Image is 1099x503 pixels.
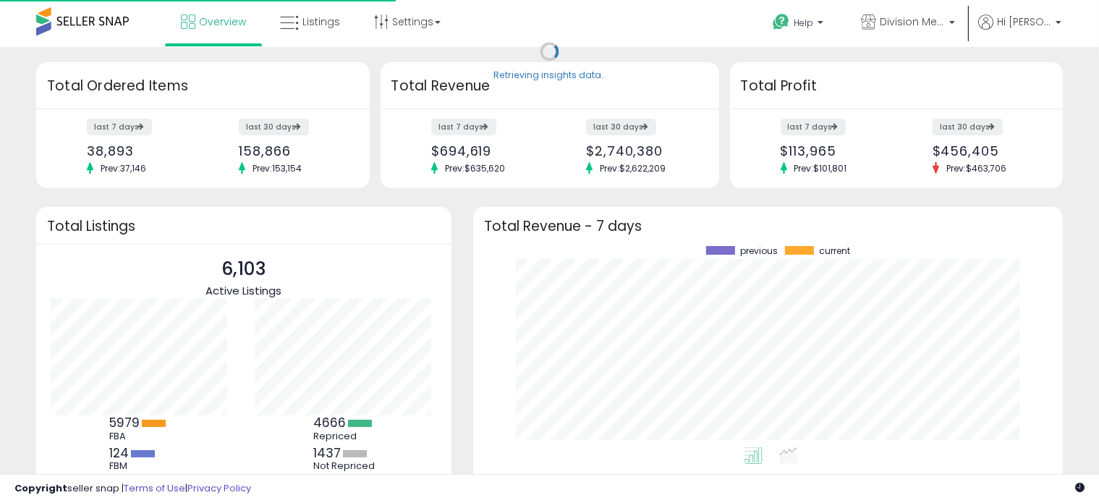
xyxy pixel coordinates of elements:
label: last 7 days [87,119,152,135]
a: Privacy Policy [187,481,251,495]
div: $694,619 [431,143,538,158]
b: 124 [109,444,129,462]
span: current [819,246,850,256]
label: last 30 days [933,119,1003,135]
div: 158,866 [239,143,344,158]
span: Prev: 37,146 [93,162,153,174]
span: Prev: 153,154 [245,162,309,174]
b: 5979 [109,414,140,431]
span: Help [794,17,813,29]
div: $2,740,380 [586,143,693,158]
span: Prev: $2,622,209 [593,162,673,174]
h3: Total Listings [47,221,441,232]
span: Division Medical [880,14,945,29]
div: Repriced [313,431,378,442]
h3: Total Revenue [391,76,708,96]
span: Active Listings [205,283,281,298]
a: Help [761,2,838,47]
span: Prev: $635,620 [438,162,512,174]
label: last 7 days [431,119,496,135]
div: FBA [109,431,174,442]
div: Not Repriced [313,460,378,472]
span: Overview [199,14,246,29]
strong: Copyright [14,481,67,495]
div: $113,965 [781,143,886,158]
div: 38,893 [87,143,192,158]
span: Listings [302,14,340,29]
b: 4666 [313,414,346,431]
label: last 7 days [781,119,846,135]
div: $456,405 [933,143,1038,158]
p: 6,103 [205,255,281,283]
label: last 30 days [239,119,309,135]
div: FBM [109,460,174,472]
a: Terms of Use [124,481,185,495]
span: Hi [PERSON_NAME] [997,14,1051,29]
h3: Total Ordered Items [47,76,359,96]
span: Prev: $463,706 [939,162,1014,174]
b: 1437 [313,444,341,462]
span: previous [740,246,778,256]
i: Get Help [772,13,790,31]
div: seller snap | | [14,482,251,496]
h3: Total Revenue - 7 days [484,221,1052,232]
h3: Total Profit [741,76,1053,96]
label: last 30 days [586,119,656,135]
div: Retrieving insights data.. [493,69,606,83]
a: Hi [PERSON_NAME] [978,14,1061,47]
span: Prev: $101,801 [787,162,854,174]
